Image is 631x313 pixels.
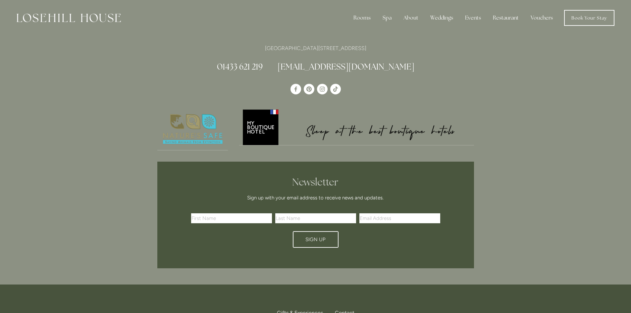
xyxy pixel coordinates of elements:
input: First Name [191,213,272,223]
div: Weddings [425,11,458,25]
img: My Boutique Hotel - Logo [239,108,474,145]
img: Nature's Safe - Logo [157,108,228,150]
a: Vouchers [525,11,558,25]
a: 01433 621 219 [217,61,263,72]
div: Rooms [348,11,376,25]
span: Sign Up [305,236,326,242]
a: My Boutique Hotel - Logo [239,108,474,145]
button: Sign Up [293,231,339,248]
div: About [398,11,424,25]
a: [EMAIL_ADDRESS][DOMAIN_NAME] [278,61,414,72]
a: TikTok [330,84,341,94]
h2: Newsletter [193,176,438,188]
p: [GEOGRAPHIC_DATA][STREET_ADDRESS] [157,44,474,53]
a: Losehill House Hotel & Spa [290,84,301,94]
input: Email Address [359,213,440,223]
div: Spa [377,11,397,25]
a: Pinterest [304,84,314,94]
p: Sign up with your email address to receive news and updates. [193,194,438,202]
div: Restaurant [488,11,524,25]
a: Instagram [317,84,328,94]
div: Events [460,11,486,25]
img: Losehill House [17,14,121,22]
input: Last Name [275,213,356,223]
a: Book Your Stay [564,10,614,26]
